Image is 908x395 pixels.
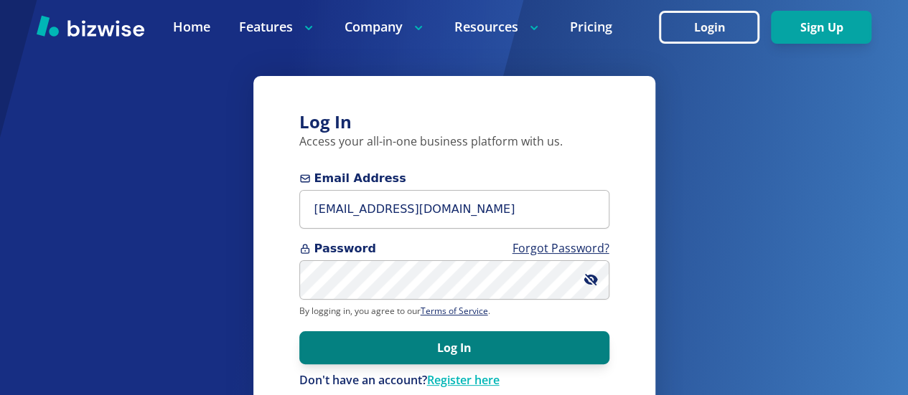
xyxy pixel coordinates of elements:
[299,134,609,150] p: Access your all-in-one business platform with us.
[299,373,609,389] div: Don't have an account?Register here
[659,11,759,44] button: Login
[659,21,771,34] a: Login
[421,305,488,317] a: Terms of Service
[239,18,316,36] p: Features
[173,18,210,36] a: Home
[512,240,609,256] a: Forgot Password?
[771,11,871,44] button: Sign Up
[37,15,144,37] img: Bizwise Logo
[771,21,871,34] a: Sign Up
[345,18,426,36] p: Company
[299,240,609,257] span: Password
[299,190,609,229] input: you@example.com
[454,18,541,36] p: Resources
[299,373,609,389] p: Don't have an account?
[427,372,500,388] a: Register here
[299,170,609,187] span: Email Address
[570,18,612,36] a: Pricing
[299,331,609,364] button: Log In
[299,305,609,317] p: By logging in, you agree to our .
[299,110,609,134] h3: Log In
